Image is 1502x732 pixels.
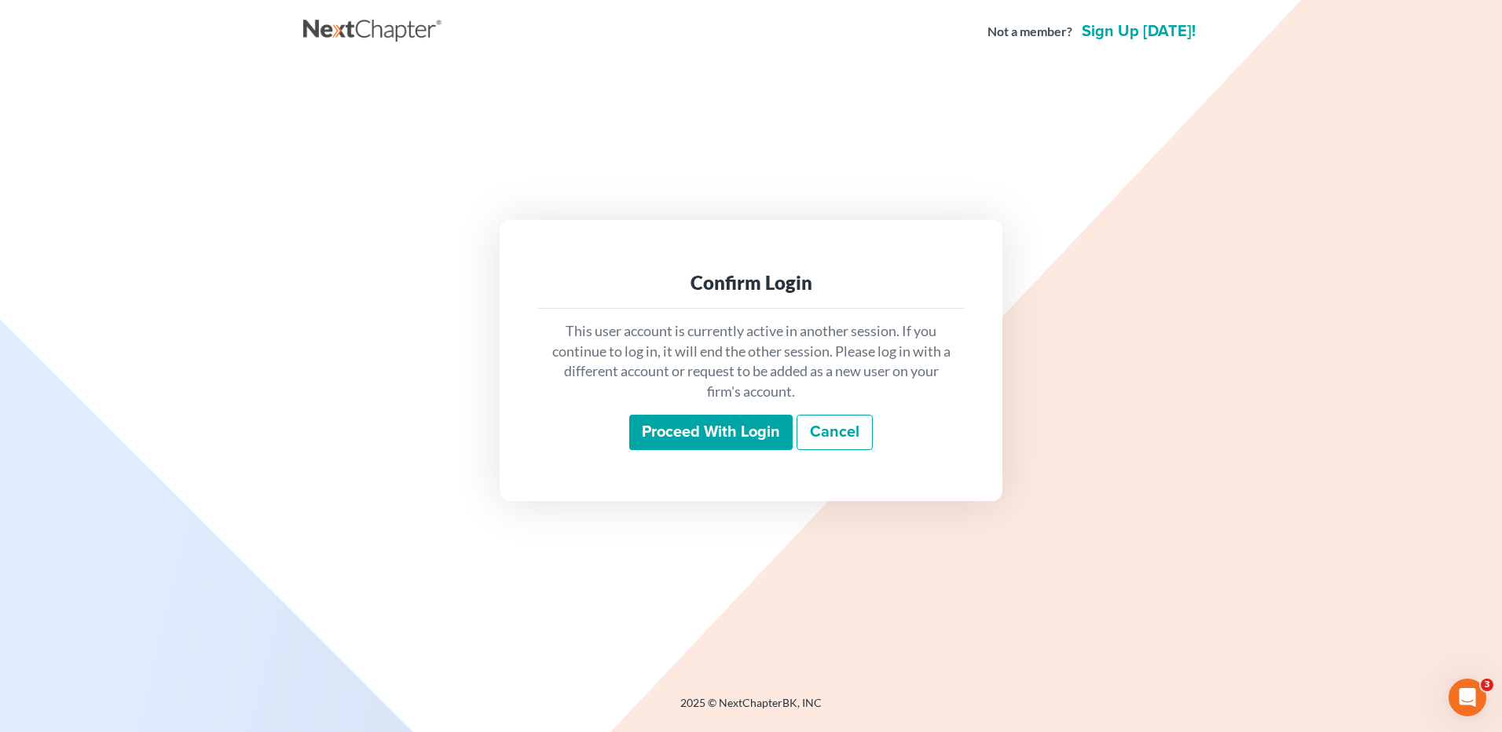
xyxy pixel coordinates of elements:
[550,270,952,295] div: Confirm Login
[1481,679,1493,691] span: 3
[550,321,952,402] p: This user account is currently active in another session. If you continue to log in, it will end ...
[303,695,1199,723] div: 2025 © NextChapterBK, INC
[797,415,873,451] a: Cancel
[1079,24,1199,39] a: Sign up [DATE]!
[1449,679,1486,716] iframe: Intercom live chat
[987,23,1072,41] strong: Not a member?
[629,415,793,451] input: Proceed with login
